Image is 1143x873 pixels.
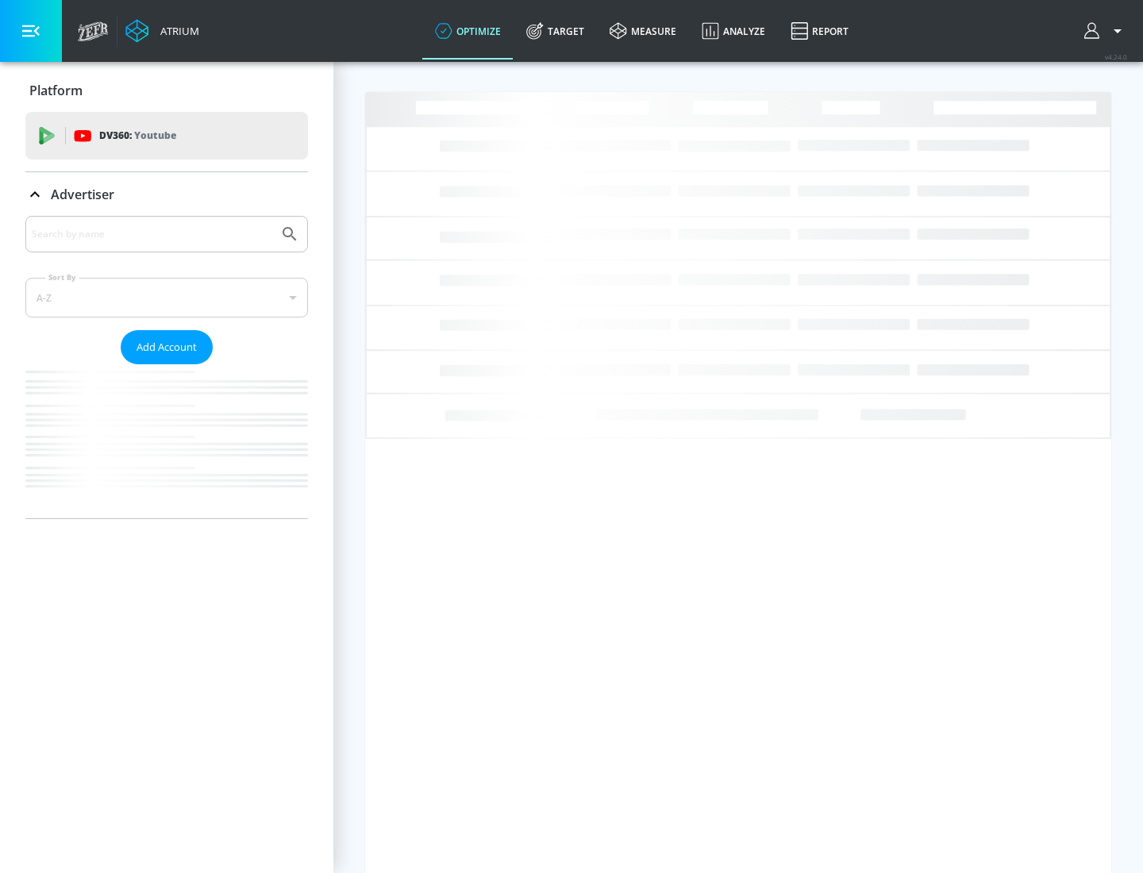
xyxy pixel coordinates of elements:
input: Search by name [32,224,272,244]
div: Advertiser [25,172,308,217]
a: Analyze [689,2,778,60]
div: Platform [25,68,308,113]
div: Atrium [154,24,199,38]
span: Add Account [137,338,197,356]
button: Add Account [121,330,213,364]
p: Youtube [134,127,176,144]
p: Platform [29,82,83,99]
div: DV360: Youtube [25,112,308,160]
a: optimize [422,2,514,60]
p: DV360: [99,127,176,144]
span: v 4.24.0 [1105,52,1127,61]
a: Report [778,2,861,60]
nav: list of Advertiser [25,364,308,518]
a: measure [597,2,689,60]
p: Advertiser [51,186,114,203]
a: Atrium [125,19,199,43]
label: Sort By [45,272,79,283]
div: A-Z [25,278,308,317]
a: Target [514,2,597,60]
div: Advertiser [25,216,308,518]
